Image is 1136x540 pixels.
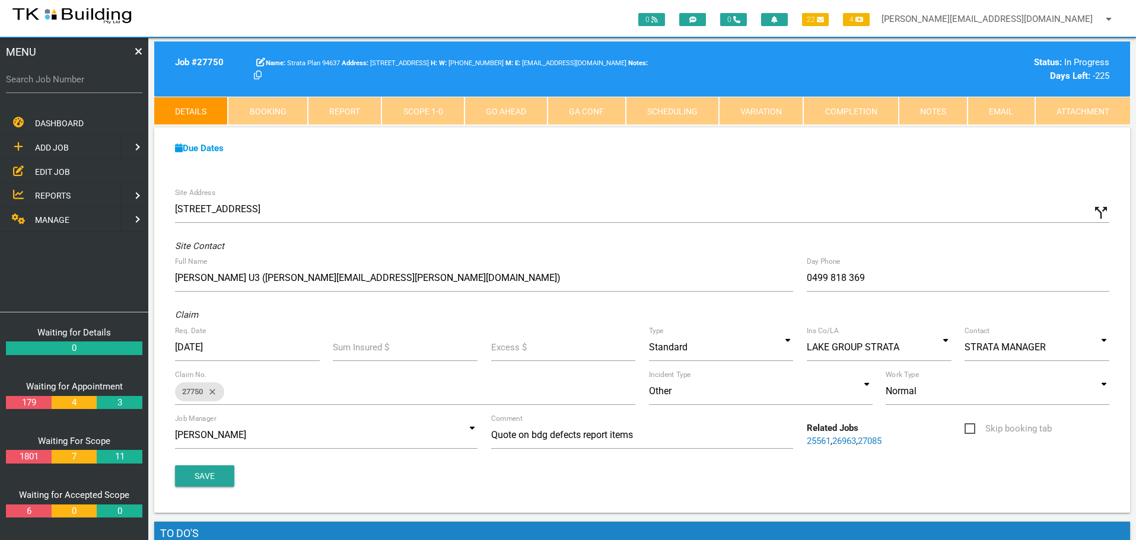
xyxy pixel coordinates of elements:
[38,436,110,446] a: Waiting For Scope
[12,6,132,25] img: s3file
[175,465,234,487] button: Save
[807,256,841,267] label: Day Phone
[175,413,217,424] label: Job Manager
[97,504,142,518] a: 0
[175,143,224,154] a: Due Dates
[1092,204,1110,222] i: Click to show custom address field
[807,436,830,446] a: 25561
[886,369,919,380] label: Work Type
[6,44,36,60] span: MENU
[807,325,839,336] label: Ins Co/LA
[431,59,437,67] b: H:
[628,59,648,67] b: Notes:
[491,413,523,424] label: Comment
[491,341,527,354] label: Excess $
[965,325,989,336] label: Contact
[175,309,198,320] i: Claim
[649,325,664,336] label: Type
[97,450,142,464] a: 11
[1035,97,1130,125] a: Attachment
[175,382,224,401] div: 27750
[203,382,217,401] i: close
[154,97,228,125] a: Details
[1034,57,1062,68] b: Status:
[308,97,381,125] a: Report
[175,187,215,198] label: Site Address
[52,504,97,518] a: 0
[626,97,719,125] a: Scheduling
[649,369,690,380] label: Incident Type
[638,13,665,26] span: 0
[886,56,1109,82] div: In Progress -225
[439,59,504,67] span: Adele Lavis
[6,396,51,410] a: 179
[464,97,548,125] a: Go Ahead
[720,13,747,26] span: 0
[6,73,142,87] label: Search Job Number
[37,327,111,338] a: Waiting for Details
[26,381,123,392] a: Waiting for Appointment
[175,57,224,68] b: Job # 27750
[6,504,51,518] a: 6
[439,59,447,67] b: W:
[19,490,129,500] a: Waiting for Accepted Scope
[175,325,206,336] label: Req. Date
[381,97,464,125] a: Scope 1-0
[6,341,142,355] a: 0
[802,13,829,26] span: 22
[35,215,69,225] span: MANAGE
[899,97,968,125] a: Notes
[35,143,69,152] span: ADD JOB
[515,59,626,67] span: [EMAIL_ADDRESS][DOMAIN_NAME]
[35,191,71,200] span: REPORTS
[254,71,262,81] a: Click here copy customer information.
[175,369,207,380] label: Claim No.
[175,256,207,267] label: Full Name
[52,396,97,410] a: 4
[342,59,429,67] span: [STREET_ADDRESS]
[800,421,958,448] div: , ,
[843,13,870,26] span: 4
[807,423,858,433] b: Related Jobs
[548,97,625,125] a: GA Conf
[342,59,368,67] b: Address:
[515,59,520,67] b: E:
[6,450,51,464] a: 1801
[266,59,285,67] b: Name:
[52,450,97,464] a: 7
[505,59,513,67] b: M:
[333,341,389,354] label: Sum Insured $
[1050,71,1090,81] b: Days Left:
[97,396,142,410] a: 3
[803,97,898,125] a: Completion
[719,97,803,125] a: Variation
[832,436,856,446] a: 26963
[228,97,307,125] a: Booking
[35,119,84,128] span: DASHBOARD
[35,167,70,176] span: EDIT JOB
[858,436,882,446] a: 27085
[965,421,1052,436] span: Skip booking tab
[968,97,1035,125] a: Email
[266,59,340,67] span: Strata Plan 94637
[175,241,224,251] i: Site Contact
